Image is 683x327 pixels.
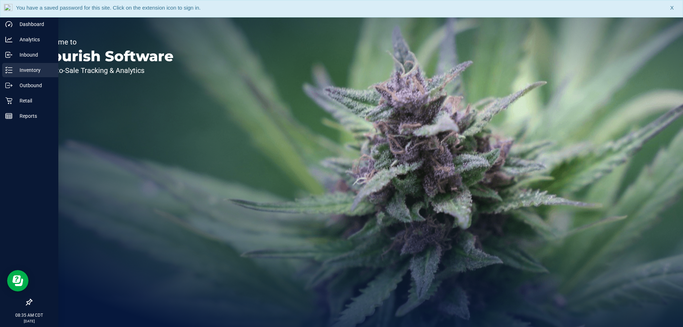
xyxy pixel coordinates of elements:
[5,36,12,43] inline-svg: Analytics
[5,51,12,58] inline-svg: Inbound
[5,21,12,28] inline-svg: Dashboard
[12,112,55,120] p: Reports
[38,67,174,74] p: Seed-to-Sale Tracking & Analytics
[3,318,55,324] p: [DATE]
[12,81,55,90] p: Outbound
[5,67,12,74] inline-svg: Inventory
[12,20,55,28] p: Dashboard
[12,96,55,105] p: Retail
[38,49,174,63] p: Flourish Software
[5,112,12,120] inline-svg: Reports
[5,82,12,89] inline-svg: Outbound
[12,66,55,74] p: Inventory
[12,51,55,59] p: Inbound
[7,270,28,291] iframe: Resource center
[3,312,55,318] p: 08:35 AM CDT
[5,97,12,104] inline-svg: Retail
[12,35,55,44] p: Analytics
[16,5,201,11] span: You have a saved password for this site. Click on the extension icon to sign in.
[38,38,174,46] p: Welcome to
[670,4,674,12] span: X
